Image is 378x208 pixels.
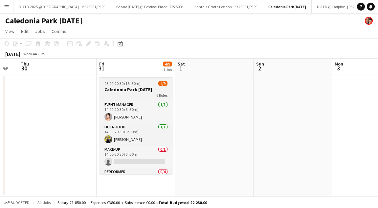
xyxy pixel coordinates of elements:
[98,65,104,72] span: 31
[189,0,263,13] button: Santa's Grotto Lexicon LEX25001/PERF
[178,61,185,67] span: Sat
[35,28,45,34] span: Jobs
[256,61,264,67] span: Sun
[335,61,343,67] span: Mon
[36,200,52,205] span: All jobs
[21,61,29,67] span: Thu
[99,101,173,123] app-card-role: Event Manager1/114:00-20:30 (6h30m)[PERSON_NAME]
[99,146,173,168] app-card-role: Make-up0/114:00-20:30 (6h30m)
[5,16,82,26] h1: Caledonia Park [DATE]
[158,81,167,86] span: 4/9
[99,123,173,146] app-card-role: Hula Hoop1/114:00-20:30 (6h30m)[PERSON_NAME]
[99,61,104,67] span: Fri
[33,27,48,36] a: Jobs
[20,65,29,72] span: 30
[13,0,111,13] button: DOTD 2025 @ [GEOGRAPHIC_DATA] - MS25001/PERF
[41,51,47,56] div: BST
[263,0,312,13] button: Caledonia Park [DATE]
[99,87,173,92] h3: Caledonia Park [DATE]
[3,199,31,206] button: Budgeted
[255,65,264,72] span: 2
[22,51,38,56] span: Week 44
[21,28,29,34] span: Edit
[52,28,66,34] span: Comms
[111,0,189,13] button: Beano [DATE] @ Festival Place - FP25003
[177,65,185,72] span: 1
[49,27,69,36] a: Comms
[104,81,141,86] span: 05:00-20:30 (15h30m)
[334,65,343,72] span: 3
[158,200,207,205] span: Total Budgeted £2 230.00
[365,17,373,25] app-user-avatar: Performer Department
[163,67,172,72] div: 1 Job
[3,27,17,36] a: View
[99,77,173,174] app-job-card: 05:00-20:30 (15h30m)4/9Caledonia Park [DATE]6 RolesProject Manager1/110:00-10:05 (5m)[PERSON_NAME...
[163,62,172,66] span: 4/9
[5,51,20,57] div: [DATE]
[156,93,167,98] span: 6 Roles
[11,200,30,205] span: Budgeted
[18,27,31,36] a: Edit
[57,200,207,205] div: Salary £1 850.00 + Expenses £380.00 + Subsistence £0.00 =
[5,28,14,34] span: View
